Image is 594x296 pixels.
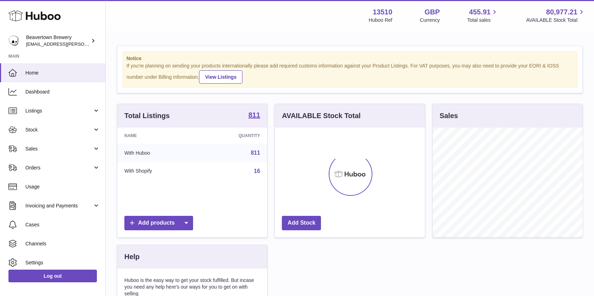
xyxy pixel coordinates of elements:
h3: AVAILABLE Stock Total [282,111,360,121]
strong: Notice [126,55,573,62]
span: [EMAIL_ADDRESS][PERSON_NAME][DOMAIN_NAME] [26,41,141,47]
span: Settings [25,259,100,266]
strong: 811 [248,111,260,118]
span: AVAILABLE Stock Total [526,17,586,24]
h3: Sales [440,111,458,121]
span: Total sales [467,17,499,24]
span: Listings [25,108,93,114]
span: 455.91 [469,7,490,17]
a: 811 [251,150,260,156]
a: 811 [248,111,260,120]
a: View Listings [199,70,242,84]
div: If you're planning on sending your products internationally please add required customs informati... [126,63,573,84]
span: Home [25,70,100,76]
h3: Help [124,252,140,262]
div: Huboo Ref [369,17,392,24]
a: Add Stock [282,216,321,230]
span: Sales [25,146,93,152]
div: Beavertown Brewery [26,34,89,47]
a: Add products [124,216,193,230]
th: Name [117,128,198,144]
a: 80,977.21 AVAILABLE Stock Total [526,7,586,24]
span: Orders [25,165,93,171]
span: Channels [25,240,100,247]
span: Usage [25,184,100,190]
span: Dashboard [25,89,100,95]
span: Invoicing and Payments [25,202,93,209]
strong: GBP [425,7,440,17]
span: Stock [25,127,93,133]
span: 80,977.21 [546,7,577,17]
a: 455.91 Total sales [467,7,499,24]
img: kit.lowe@beavertownbrewery.co.uk [8,36,19,46]
th: Quantity [198,128,267,144]
div: Currency [420,17,440,24]
td: With Shopify [117,162,198,180]
td: With Huboo [117,144,198,162]
h3: Total Listings [124,111,170,121]
a: Log out [8,270,97,282]
strong: 13510 [373,7,392,17]
a: 16 [254,168,260,174]
span: Cases [25,221,100,228]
